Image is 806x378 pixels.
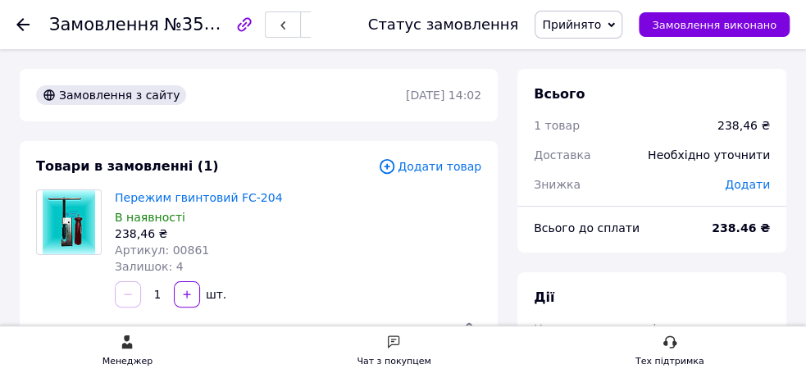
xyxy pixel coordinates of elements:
[49,15,159,34] span: Замовлення
[534,148,590,162] span: Доставка
[115,191,282,204] a: Пережим гвинтовий FC-204
[16,16,30,33] div: Повернутися назад
[717,117,770,134] div: 238,46 ₴
[378,157,481,175] span: Додати товар
[534,289,554,305] span: Дії
[534,86,585,102] span: Всього
[108,319,442,342] div: 238,46 ₴
[652,19,776,31] span: Замовлення виконано
[635,353,704,370] div: Тех підтримка
[534,221,640,235] span: Всього до сплати
[725,178,770,191] span: Додати
[36,85,186,105] div: Замовлення з сайту
[115,225,481,242] div: 238,46 ₴
[164,14,280,34] span: №356878279
[639,12,790,37] button: Замовлення виконано
[406,89,481,102] time: [DATE] 14:02
[36,158,219,174] span: Товари в замовленні (1)
[368,16,519,33] div: Статус замовлення
[357,353,430,370] div: Чат з покупцем
[115,244,209,257] span: Артикул: 00861
[712,221,770,235] b: 238.46 ₴
[534,119,580,132] span: 1 товар
[449,314,481,347] a: Редагувати
[115,211,185,224] span: В наявності
[202,286,228,303] div: шт.
[115,260,184,273] span: Залишок: 4
[542,18,601,31] span: Прийнято
[534,322,656,335] span: Написати покупцеві
[43,190,95,254] img: Пережим гвинтовий FC-204
[534,178,581,191] span: Знижка
[638,137,780,173] div: Необхідно уточнити
[102,353,153,370] div: Менеджер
